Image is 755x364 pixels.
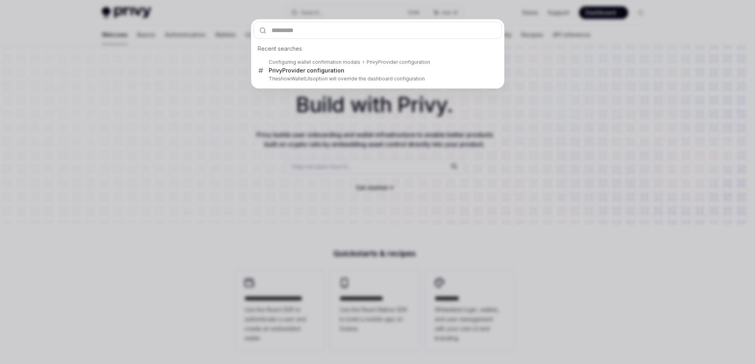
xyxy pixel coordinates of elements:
[367,59,430,65] div: PrivyProvider configuration
[269,67,344,74] div: PrivyProvider configuration
[269,59,360,65] div: Configuring wallet confirmation modals
[258,45,302,53] span: Recent searches
[269,76,485,82] p: The option will override the dashboard configuration
[278,76,313,82] b: showWalletUIs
